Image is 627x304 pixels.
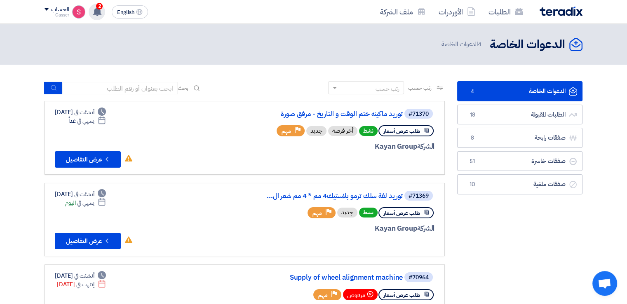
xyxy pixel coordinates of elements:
[490,37,565,53] h2: الدعوات الخاصة
[77,199,94,207] span: ينتهي في
[409,193,429,199] div: #71369
[236,223,434,234] div: Kayan Group
[55,271,106,280] div: [DATE]
[457,105,582,125] a: الطلبات المقبولة18
[65,199,106,207] div: اليوم
[77,117,94,125] span: ينتهي في
[359,208,378,217] span: نشط
[417,223,435,234] span: الشركة
[467,134,477,142] span: 8
[306,126,326,136] div: جديد
[45,13,69,17] div: Gasser
[457,81,582,101] a: الدعوات الخاصة4
[55,190,106,199] div: [DATE]
[318,291,328,299] span: مهم
[592,271,617,296] div: Open chat
[55,108,106,117] div: [DATE]
[432,2,482,21] a: الأوردرات
[467,111,477,119] span: 18
[57,280,106,289] div: [DATE]
[238,110,403,118] a: توريد ماكينه ختم الوقت و التاريخ - مرفق صورة
[68,117,106,125] div: غداً
[51,6,69,13] div: الحساب
[55,233,121,249] button: عرض التفاصيل
[238,274,403,281] a: Supply of wheel alignment machine
[72,5,85,19] img: unnamed_1748516558010.png
[540,7,582,16] img: Teradix logo
[467,180,477,189] span: 10
[457,128,582,148] a: صفقات رابحة8
[482,2,530,21] a: الطلبات
[74,108,94,117] span: أنشئت في
[337,208,357,217] div: جديد
[62,82,178,94] input: ابحث بعنوان أو رقم الطلب
[178,84,188,92] span: بحث
[457,174,582,194] a: صفقات ملغية10
[467,157,477,166] span: 51
[417,141,435,152] span: الشركة
[343,289,378,300] div: مرفوض
[467,87,477,96] span: 4
[117,9,134,15] span: English
[457,151,582,171] a: صفقات خاسرة51
[376,84,399,93] div: رتب حسب
[76,280,94,289] span: إنتهت في
[373,2,432,21] a: ملف الشركة
[383,127,420,135] span: طلب عرض أسعار
[409,111,429,117] div: #71370
[74,190,94,199] span: أنشئت في
[328,126,357,136] div: أخر فرصة
[282,127,291,135] span: مهم
[408,84,432,92] span: رتب حسب
[74,271,94,280] span: أنشئت في
[238,192,403,200] a: توريد لفة سلك ترمو بلاستيك4 مم * 4 مم شعر ال...
[383,209,420,217] span: طلب عرض أسعار
[112,5,148,19] button: English
[383,291,420,299] span: طلب عرض أسعار
[55,151,121,168] button: عرض التفاصيل
[409,275,429,281] div: #70964
[312,209,322,217] span: مهم
[236,141,434,152] div: Kayan Group
[441,40,483,49] span: الدعوات الخاصة
[478,40,481,49] span: 4
[96,3,103,9] span: 2
[359,126,378,136] span: نشط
